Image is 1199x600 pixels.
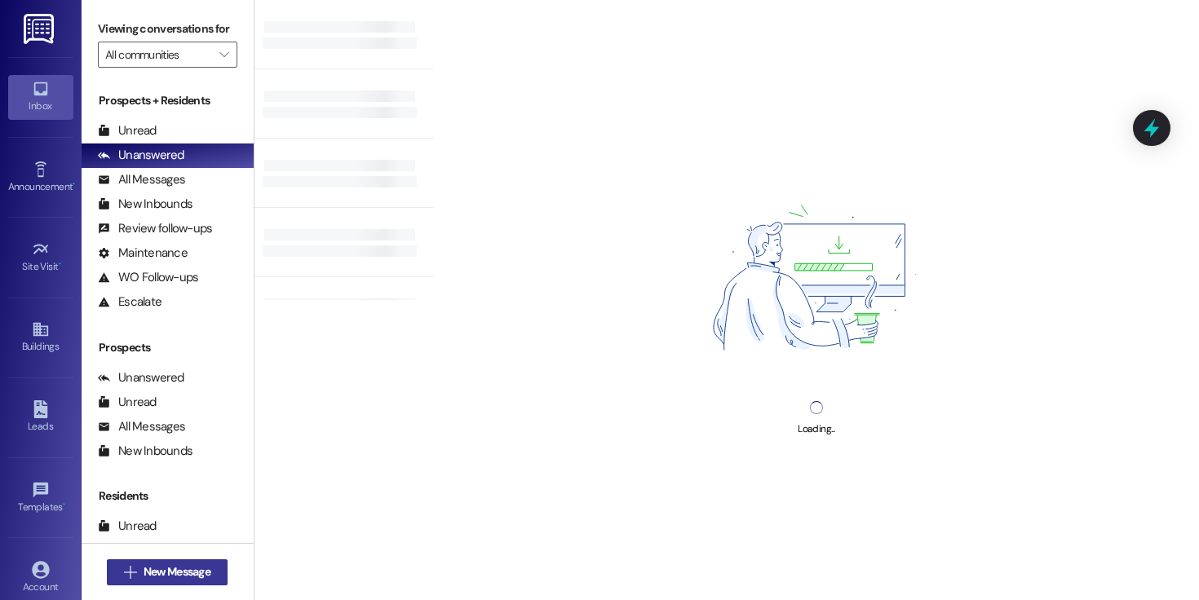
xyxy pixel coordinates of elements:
[63,499,65,510] span: •
[98,147,184,164] div: Unanswered
[8,236,73,280] a: Site Visit •
[82,487,254,505] div: Residents
[73,179,75,190] span: •
[98,369,184,386] div: Unanswered
[98,394,157,411] div: Unread
[105,42,211,68] input: All communities
[98,293,161,311] div: Escalate
[98,542,184,559] div: Unanswered
[124,566,136,579] i: 
[98,171,185,188] div: All Messages
[98,220,212,237] div: Review follow-ups
[82,92,254,109] div: Prospects + Residents
[98,418,185,435] div: All Messages
[98,16,237,42] label: Viewing conversations for
[59,258,61,270] span: •
[219,48,228,61] i: 
[82,339,254,356] div: Prospects
[8,315,73,360] a: Buildings
[8,75,73,119] a: Inbox
[8,556,73,600] a: Account
[8,476,73,520] a: Templates •
[98,443,192,460] div: New Inbounds
[98,518,157,535] div: Unread
[98,245,188,262] div: Maintenance
[8,395,73,439] a: Leads
[144,563,210,580] span: New Message
[798,421,834,438] div: Loading...
[98,122,157,139] div: Unread
[107,559,228,585] button: New Message
[98,196,192,213] div: New Inbounds
[24,14,57,44] img: ResiDesk Logo
[98,269,198,286] div: WO Follow-ups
